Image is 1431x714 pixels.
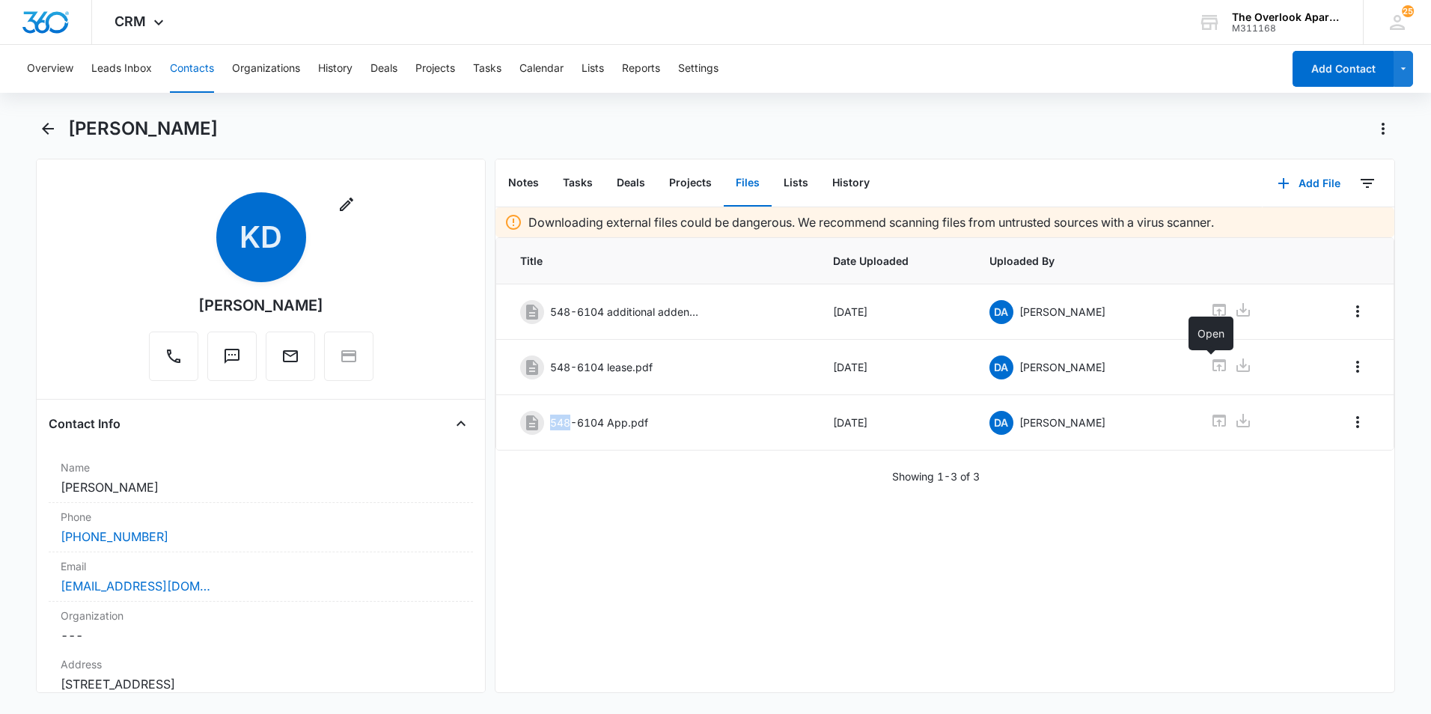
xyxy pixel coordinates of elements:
a: Text [207,355,257,367]
p: Showing 1-3 of 3 [892,469,980,484]
td: [DATE] [815,284,971,340]
button: Text [207,332,257,381]
a: Call [149,355,198,367]
button: Organizations [232,45,300,93]
button: Contacts [170,45,214,93]
a: Email [266,355,315,367]
button: Projects [415,45,455,93]
div: account name [1232,11,1341,23]
div: Organization--- [49,602,473,650]
div: account id [1232,23,1341,34]
button: Close [449,412,473,436]
button: Call [149,332,198,381]
button: Lists [582,45,604,93]
button: Files [724,160,772,207]
span: DA [989,411,1013,435]
div: Address[STREET_ADDRESS] [49,650,473,700]
div: Open [1189,317,1233,350]
button: History [318,45,353,93]
button: Projects [657,160,724,207]
button: Back [36,117,59,141]
label: Email [61,558,461,574]
div: notifications count [1402,5,1414,17]
span: Title [520,253,797,269]
dd: --- [61,626,461,644]
td: [DATE] [815,395,971,451]
span: KD [216,192,306,282]
h1: [PERSON_NAME] [68,118,218,140]
a: [EMAIL_ADDRESS][DOMAIN_NAME] [61,577,210,595]
span: CRM [115,13,146,29]
button: Actions [1371,117,1395,141]
span: Date Uploaded [833,253,954,269]
p: 548-6104 App.pdf [550,415,648,430]
button: Email [266,332,315,381]
button: Overflow Menu [1346,410,1370,434]
dd: [PERSON_NAME] [61,478,461,496]
div: Email[EMAIL_ADDRESS][DOMAIN_NAME] [49,552,473,602]
span: DA [989,356,1013,379]
span: DA [989,300,1013,324]
button: History [820,160,882,207]
div: Phone[PHONE_NUMBER] [49,503,473,552]
span: Uploaded By [989,253,1175,269]
p: [PERSON_NAME] [1019,304,1105,320]
button: Overflow Menu [1346,299,1370,323]
button: Deals [605,160,657,207]
button: Filters [1355,171,1379,195]
button: Add File [1263,165,1355,201]
div: Name[PERSON_NAME] [49,454,473,503]
p: [PERSON_NAME] [1019,415,1105,430]
p: Downloading external files could be dangerous. We recommend scanning files from untrusted sources... [528,213,1214,231]
button: Leads Inbox [91,45,152,93]
button: Calendar [519,45,564,93]
td: [DATE] [815,340,971,395]
h4: Contact Info [49,415,120,433]
button: Deals [370,45,397,93]
button: Tasks [551,160,605,207]
button: Overview [27,45,73,93]
label: Name [61,460,461,475]
button: Add Contact [1293,51,1394,87]
button: Overflow Menu [1346,355,1370,379]
div: [PERSON_NAME] [198,294,323,317]
button: Notes [496,160,551,207]
button: Lists [772,160,820,207]
label: Address [61,656,461,672]
button: Settings [678,45,718,93]
dd: [STREET_ADDRESS] [61,675,461,693]
label: Organization [61,608,461,623]
button: Tasks [473,45,501,93]
label: Phone [61,509,461,525]
p: [PERSON_NAME] [1019,359,1105,375]
p: 548-6104 additional addendumns.pdf [550,304,700,320]
button: Reports [622,45,660,93]
a: [PHONE_NUMBER] [61,528,168,546]
span: 25 [1402,5,1414,17]
p: 548-6104 lease.pdf [550,359,653,375]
